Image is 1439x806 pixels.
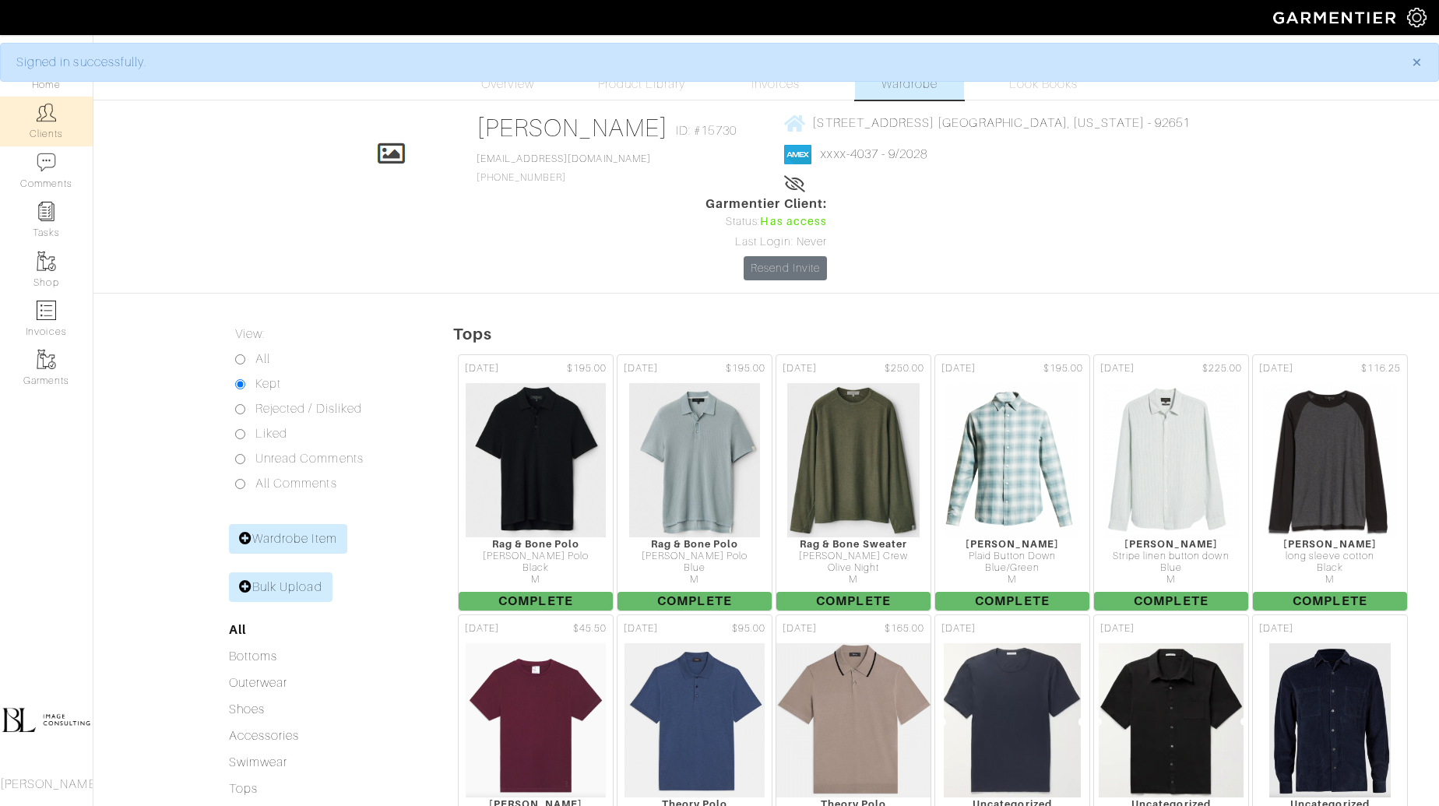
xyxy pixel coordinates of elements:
a: Swimwear [229,755,287,769]
span: Complete [1094,592,1248,611]
div: [PERSON_NAME] Polo [459,551,613,562]
a: [DATE] $116.25 [PERSON_NAME] long sleeve cotton Black M Complete [1251,353,1409,613]
span: Wardrobe [881,75,938,93]
span: [DATE] [624,361,658,376]
a: Resend Invite [744,256,827,280]
div: Blue [617,562,772,574]
label: All Comments [255,474,337,493]
img: mAYs7zXwNEwvjR7wvZ5W9HWe [624,642,765,798]
span: [STREET_ADDRESS] [GEOGRAPHIC_DATA], [US_STATE] - 92651 [812,116,1190,130]
div: long sleeve cotton [1253,551,1407,562]
a: All [229,622,246,637]
div: Blue/Green [935,562,1089,574]
img: 3xkYKpaEAKBCcKacmHruViCK [465,642,606,798]
span: [DATE] [465,361,499,376]
div: Olive Night [776,562,931,574]
a: [DATE] $195.00 Rag & Bone Polo [PERSON_NAME] Polo Blue M Complete [615,353,774,613]
div: Plaid Button Down [935,551,1089,562]
div: Rag & Bone Polo [617,538,772,550]
a: Bulk Upload [229,572,332,602]
div: [PERSON_NAME] Crew [776,551,931,562]
img: 4fHZxhtkgqzw9WpGjderNY7B [628,382,761,538]
span: Complete [617,592,772,611]
img: orders-icon-0abe47150d42831381b5fb84f609e132dff9fe21cb692f30cb5eec754e2cba89.png [37,301,56,320]
span: [DATE] [465,621,499,636]
a: [EMAIL_ADDRESS][DOMAIN_NAME] [477,153,651,164]
img: gear-icon-white-bd11855cb880d31180b6d7d6211b90ccbf57a29d726f0c71d8c61bd08dd39cc2.png [1407,8,1427,27]
div: Signed in successfully. [16,53,1388,72]
img: clients-icon-6bae9207a08558b7cb47a8932f037763ab4055f8c8b6bfacd5dc20c3e0201464.png [37,103,56,122]
img: AHtzo7yehoXNBQGCKTXgNWBW [465,382,607,538]
div: M [617,574,772,586]
a: Bottoms [229,649,277,663]
img: reminder-icon-8004d30b9f0a5d33ae49ab947aed9ed385cf756f9e5892f1edd6e32f2345188e.png [37,202,56,221]
span: Product Library [598,75,686,93]
label: View: [235,325,265,343]
div: [PERSON_NAME] Polo [617,551,772,562]
a: [DATE] $225.00 [PERSON_NAME] Stripe linen button down Blue M Complete [1092,353,1251,613]
a: Outerwear [229,676,287,690]
span: [DATE] [1259,621,1293,636]
div: M [1253,574,1407,586]
div: Blue [1094,562,1248,574]
span: $195.00 [567,361,607,376]
a: Wardrobe Item [229,524,347,554]
span: $250.00 [885,361,924,376]
img: garments-icon-b7da505a4dc4fd61783c78ac3ca0ef83fa9d6f193b1c9dc38574b1d14d53ca28.png [37,252,56,271]
span: Complete [1253,592,1407,611]
a: [DATE] $250.00 Rag & Bone Sweater [PERSON_NAME] Crew Olive Night M Complete [774,353,933,613]
div: M [459,574,613,586]
span: Complete [459,592,613,611]
a: Tops [229,782,258,796]
span: [DATE] [1259,361,1293,376]
div: Rag & Bone Polo [459,538,613,550]
div: Black [1253,562,1407,574]
img: 3i5LLAvekbNNVGHTw9rv2Ndw [786,382,920,538]
span: Overview [481,75,533,93]
a: Accessories [229,729,300,743]
span: [DATE] [1100,361,1135,376]
label: Liked [255,424,287,443]
div: Stripe linen button down [1094,551,1248,562]
span: [DATE] [1100,621,1135,636]
label: Unread Comments [255,449,364,468]
img: TVqS3E2X3JXz7y9WKGDWmBDE [1098,642,1244,798]
div: Black [459,562,613,574]
a: [STREET_ADDRESS] [GEOGRAPHIC_DATA], [US_STATE] - 92651 [784,113,1190,132]
img: 3pL5jRPCkufQZvYHrzd557Yc [1103,382,1239,538]
img: MAHGA1NyjcWdCE9s2eq4aN6W [771,642,935,798]
span: Has access [760,213,827,231]
a: Shoes [229,702,265,716]
div: [PERSON_NAME] [1094,538,1248,550]
div: M [935,574,1089,586]
span: $165.00 [885,621,924,636]
img: comment-icon-a0a6a9ef722e966f86d9cbdc48e553b5cf19dbc54f86b18d962a5391bc8f6eb6.png [37,153,56,172]
a: [DATE] $195.00 [PERSON_NAME] Plaid Button Down Blue/Green M Complete [933,353,1092,613]
span: $195.00 [726,361,765,376]
span: [DATE] [624,621,658,636]
span: Complete [776,592,931,611]
div: Last Login: Never [705,234,827,251]
label: All [255,350,270,368]
img: garments-icon-b7da505a4dc4fd61783c78ac3ca0ef83fa9d6f193b1c9dc38574b1d14d53ca28.png [37,350,56,369]
div: M [776,574,931,586]
span: $95.00 [732,621,765,636]
img: garmentier-logo-header-white-b43fb05a5012e4ada735d5af1a66efaba907eab6374d6393d1fbf88cb4ef424d.png [1265,4,1407,31]
span: [DATE] [783,361,817,376]
a: [DATE] $195.00 Rag & Bone Polo [PERSON_NAME] Polo Black M Complete [456,353,615,613]
h5: Tops [453,325,1439,343]
span: $195.00 [1043,361,1083,376]
span: [PHONE_NUMBER] [477,153,651,183]
div: M [1094,574,1248,586]
span: Garmentier Client: [705,195,827,213]
img: xsG17b3L5FBtnw1abmFSdsXQ [945,382,1079,538]
span: [DATE] [783,621,817,636]
label: Kept [255,375,281,393]
span: Invoices [751,75,799,93]
a: Wardrobe [855,43,964,100]
div: [PERSON_NAME] [1253,538,1407,550]
span: [DATE] [941,621,976,636]
span: $116.25 [1361,361,1401,376]
div: [PERSON_NAME] [935,538,1089,550]
img: american_express-1200034d2e149cdf2cc7894a33a747db654cf6f8355cb502592f1d228b2ac700.png [784,145,811,164]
